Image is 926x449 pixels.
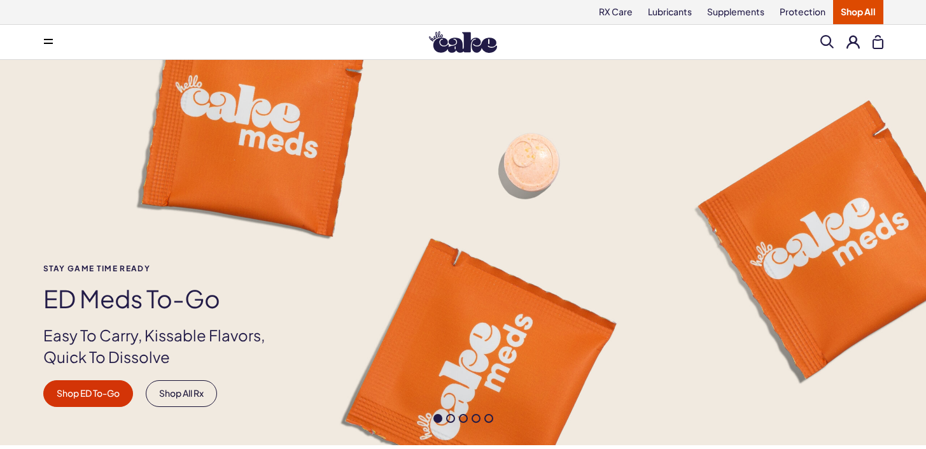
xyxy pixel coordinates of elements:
[43,285,286,312] h1: ED Meds to-go
[429,31,497,53] img: Hello Cake
[43,380,133,407] a: Shop ED To-Go
[43,264,286,273] span: Stay Game time ready
[146,380,217,407] a: Shop All Rx
[43,325,286,367] p: Easy To Carry, Kissable Flavors, Quick To Dissolve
